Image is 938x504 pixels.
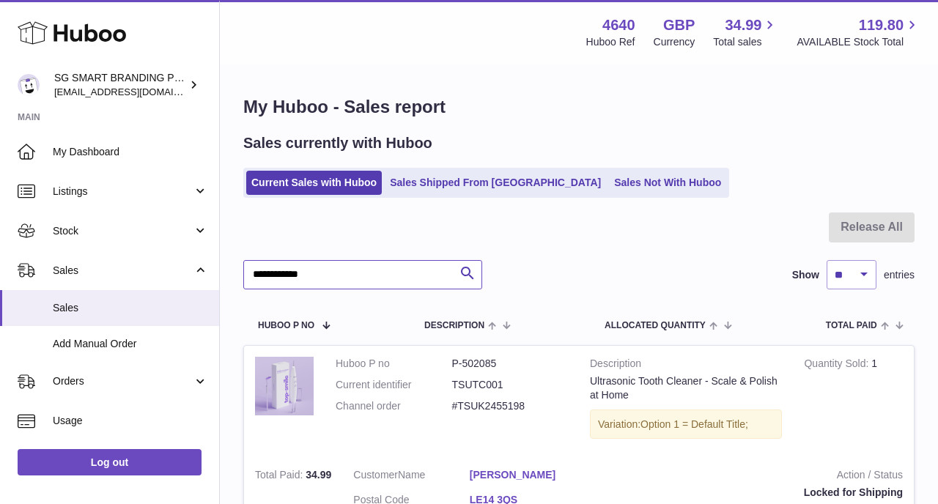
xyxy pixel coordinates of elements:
[605,321,706,330] span: ALLOCATED Quantity
[53,185,193,199] span: Listings
[713,35,778,49] span: Total sales
[53,414,208,428] span: Usage
[608,486,903,500] div: Locked for Shipping
[609,171,726,195] a: Sales Not With Huboo
[336,399,452,413] dt: Channel order
[243,133,432,153] h2: Sales currently with Huboo
[53,264,193,278] span: Sales
[54,86,215,97] span: [EMAIL_ADDRESS][DOMAIN_NAME]
[608,468,903,486] strong: Action / Status
[654,35,695,49] div: Currency
[336,357,452,371] dt: Huboo P no
[590,357,782,374] strong: Description
[663,15,695,35] strong: GBP
[452,357,569,371] dd: P-502085
[258,321,314,330] span: Huboo P no
[590,374,782,402] div: Ultrasonic Tooth Cleaner - Scale & Polish at Home
[884,268,915,282] span: entries
[353,468,470,486] dt: Name
[306,469,331,481] span: 34.99
[53,224,193,238] span: Stock
[590,409,782,440] div: Variation:
[586,35,635,49] div: Huboo Ref
[246,171,382,195] a: Current Sales with Huboo
[353,469,398,481] span: Customer
[640,418,748,430] span: Option 1 = Default Title;
[792,268,819,282] label: Show
[797,35,920,49] span: AVAILABLE Stock Total
[385,171,606,195] a: Sales Shipped From [GEOGRAPHIC_DATA]
[18,449,202,475] a: Log out
[18,74,40,96] img: uktopsmileshipping@gmail.com
[452,399,569,413] dd: #TSUK2455198
[424,321,484,330] span: Description
[452,378,569,392] dd: TSUTC001
[243,95,915,119] h1: My Huboo - Sales report
[53,374,193,388] span: Orders
[53,301,208,315] span: Sales
[713,15,778,49] a: 34.99 Total sales
[826,321,877,330] span: Total paid
[725,15,761,35] span: 34.99
[255,469,306,484] strong: Total Paid
[804,357,871,373] strong: Quantity Sold
[859,15,904,35] span: 119.80
[255,357,314,415] img: plaqueremoverforteethbestselleruk5.png
[470,468,586,482] a: [PERSON_NAME]
[602,15,635,35] strong: 4640
[54,71,186,99] div: SG SMART BRANDING PTE. LTD.
[793,346,914,458] td: 1
[797,15,920,49] a: 119.80 AVAILABLE Stock Total
[53,145,208,159] span: My Dashboard
[53,337,208,351] span: Add Manual Order
[336,378,452,392] dt: Current identifier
